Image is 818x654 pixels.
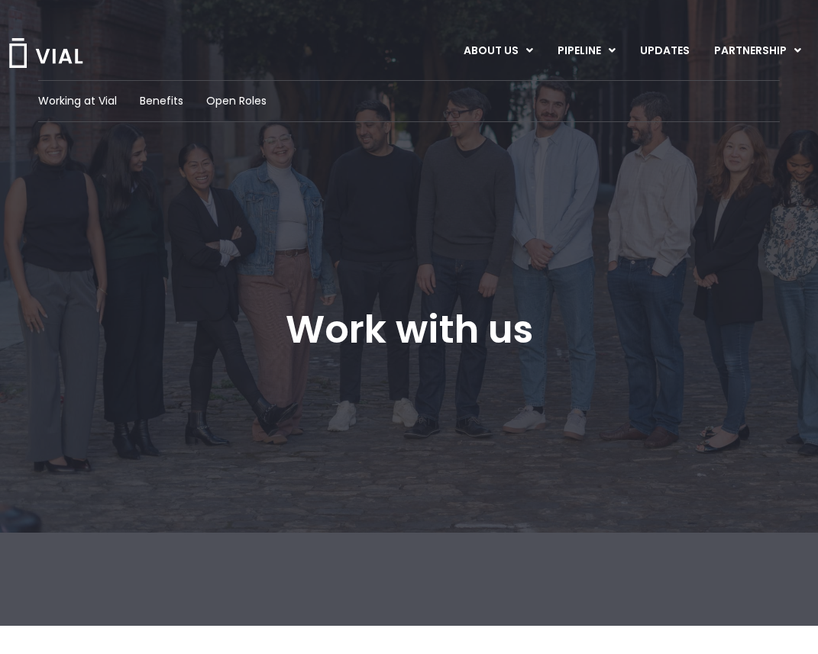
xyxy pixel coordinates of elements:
img: Vial Logo [8,38,84,68]
a: Open Roles [206,93,267,109]
a: UPDATES [628,38,701,64]
a: ABOUT USMenu Toggle [451,38,545,64]
a: Benefits [140,93,183,109]
a: PARTNERSHIPMenu Toggle [702,38,813,64]
h1: Work with us [286,308,533,352]
a: PIPELINEMenu Toggle [545,38,627,64]
a: Working at Vial [38,93,117,109]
